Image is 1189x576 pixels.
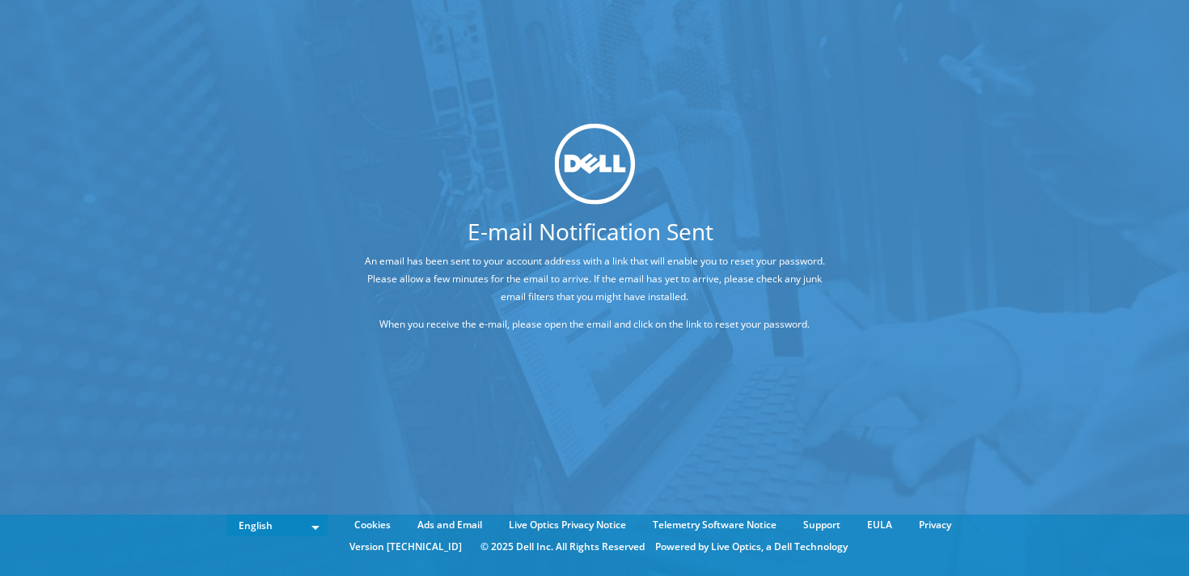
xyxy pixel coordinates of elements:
[655,538,848,556] li: Powered by Live Optics, a Dell Technology
[907,516,963,534] a: Privacy
[341,538,470,556] li: Version [TECHNICAL_ID]
[791,516,853,534] a: Support
[358,315,831,332] p: When you receive the e-mail, please open the email and click on the link to reset your password.
[298,219,884,242] h1: E-mail Notification Sent
[358,252,831,305] p: An email has been sent to your account address with a link that will enable you to reset your pas...
[554,123,635,204] img: dell_svg_logo.svg
[342,516,403,534] a: Cookies
[855,516,904,534] a: EULA
[497,516,638,534] a: Live Optics Privacy Notice
[641,516,789,534] a: Telemetry Software Notice
[405,516,494,534] a: Ads and Email
[472,538,653,556] li: © 2025 Dell Inc. All Rights Reserved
